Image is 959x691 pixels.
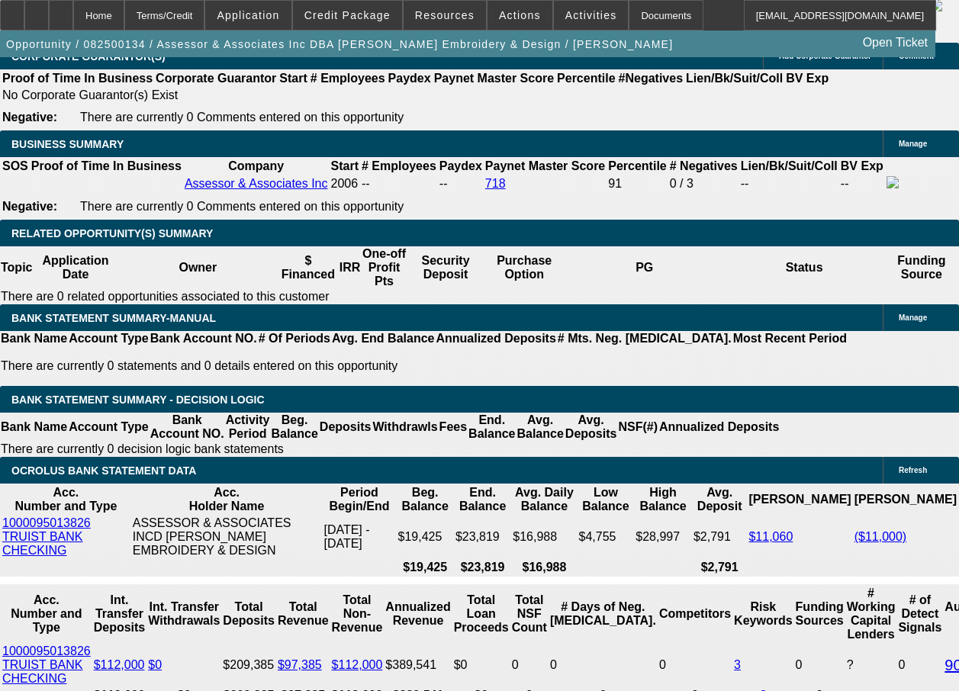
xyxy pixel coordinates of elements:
th: Total Non-Revenue [331,586,384,642]
p: There are currently 0 statements and 0 details entered on this opportunity [1,359,847,373]
a: $11,060 [748,530,793,543]
b: Paydex [388,72,431,85]
b: Paynet Master Score [434,72,554,85]
th: Int. Transfer Withdrawals [147,586,220,642]
span: BANK STATEMENT SUMMARY-MANUAL [11,312,216,324]
b: Start [331,159,359,172]
th: Annualized Revenue [385,586,451,642]
th: Bank Account NO. [150,413,225,442]
td: $16,988 [512,516,576,558]
th: [PERSON_NAME] [748,485,851,514]
span: Manage [899,140,927,148]
b: Paydex [439,159,482,172]
td: 0 [549,644,657,686]
span: Activities [565,9,617,21]
th: Status [724,246,883,289]
th: Avg. Daily Balance [512,485,576,514]
td: $0 [453,644,510,686]
div: 0 / 3 [670,177,738,191]
th: Avg. Deposits [565,413,618,442]
th: Acc. Number and Type [2,485,130,514]
a: Assessor & Associates Inc [185,177,328,190]
td: $209,385 [222,644,275,686]
th: Proof of Time In Business [2,71,153,86]
th: Owner [118,246,278,289]
span: Application [217,9,279,21]
a: $0 [148,658,162,671]
th: End. Balance [468,413,516,442]
th: Funding Sources [795,586,845,642]
span: RELATED OPPORTUNITY(S) SUMMARY [11,227,213,239]
th: [PERSON_NAME] [854,485,957,514]
th: Total Deposits [222,586,275,642]
th: Most Recent Period [732,331,848,346]
td: -- [439,175,483,192]
b: Paynet Master Score [485,159,605,172]
th: SOS [2,159,29,174]
th: Total Revenue [277,586,330,642]
button: Application [205,1,291,30]
th: $23,819 [455,560,510,575]
a: $97,385 [278,658,322,671]
th: Account Type [68,331,150,346]
th: PG [565,246,724,289]
b: # Employees [362,159,436,172]
b: # Employees [311,72,385,85]
th: $2,791 [693,560,747,575]
b: BV Exp [786,72,829,85]
span: OCROLUS BANK STATEMENT DATA [11,464,196,477]
th: Risk Keywords [733,586,793,642]
th: $ Financed [278,246,339,289]
th: Competitors [658,586,732,642]
th: Annualized Deposits [435,331,556,346]
b: Lien/Bk/Suit/Coll [686,72,783,85]
td: -- [840,175,884,192]
th: # Of Periods [258,331,331,346]
th: # Days of Neg. [MEDICAL_DATA]. [549,586,657,642]
span: -- [362,177,370,190]
b: # Negatives [670,159,738,172]
th: IRR [339,246,362,289]
td: -- [740,175,838,192]
th: # Mts. Neg. [MEDICAL_DATA]. [557,331,732,346]
a: $112,000 [332,658,383,671]
a: 1000095013826 TRUIST BANK CHECKING [2,516,91,557]
b: Negative: [2,200,57,213]
td: 0 [897,644,942,686]
td: $23,819 [455,516,510,558]
th: One-off Profit Pts [361,246,407,289]
th: Deposits [319,413,372,442]
th: Low Balance [578,485,634,514]
th: Purchase Option [484,246,565,289]
th: Period Begin/End [323,485,395,514]
th: Avg. Balance [516,413,564,442]
td: No Corporate Guarantor(s) Exist [2,88,835,103]
th: $16,988 [512,560,576,575]
b: Corporate Guarantor [156,72,276,85]
a: ($11,000) [854,530,907,543]
button: Actions [488,1,552,30]
th: Proof of Time In Business [31,159,182,174]
a: Open Ticket [857,30,934,56]
button: Activities [554,1,629,30]
a: 1000095013826 TRUIST BANK CHECKING [2,644,91,685]
td: $19,425 [397,516,452,558]
td: 0 [795,644,845,686]
th: High Balance [635,485,691,514]
b: Lien/Bk/Suit/Coll [741,159,838,172]
button: Credit Package [293,1,402,30]
td: $28,997 [635,516,691,558]
span: Manage [899,313,927,322]
th: Int. Transfer Deposits [93,586,146,642]
b: Company [228,159,284,172]
b: Negative: [2,111,57,124]
th: Total Loan Proceeds [453,586,510,642]
th: Acc. Number and Type [2,586,92,642]
b: Start [279,72,307,85]
span: BUSINESS SUMMARY [11,138,124,150]
td: ASSESSOR & ASSOCIATES INCD [PERSON_NAME] EMBROIDERY & DESIGN [132,516,322,558]
span: There are currently 0 Comments entered on this opportunity [80,200,404,213]
th: Security Deposit [407,246,484,289]
b: Percentile [608,159,666,172]
th: Funding Source [884,246,959,289]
